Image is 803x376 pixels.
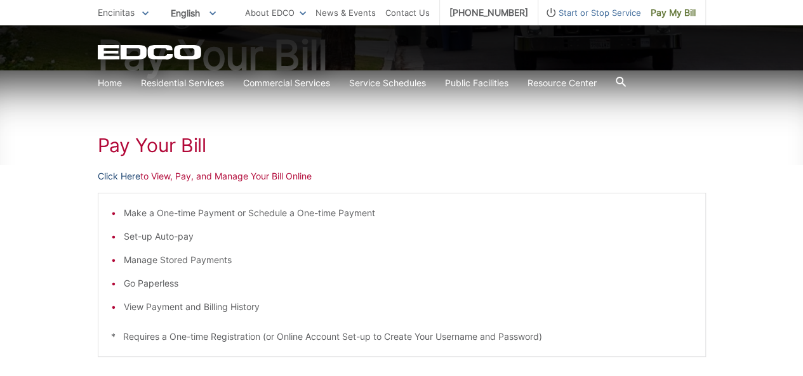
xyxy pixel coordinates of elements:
a: Click Here [98,169,140,183]
a: Residential Services [141,76,224,90]
li: Set-up Auto-pay [124,230,693,243]
span: English [161,3,225,23]
a: Resource Center [528,76,597,90]
a: EDCD logo. Return to the homepage. [98,44,203,60]
li: View Payment and Billing History [124,300,693,314]
a: Home [98,76,122,90]
a: About EDCO [245,6,306,20]
h1: Pay Your Bill [98,134,706,157]
span: Pay My Bill [651,6,696,20]
a: Commercial Services [243,76,330,90]
p: * Requires a One-time Registration (or Online Account Set-up to Create Your Username and Password) [111,330,693,344]
a: Service Schedules [349,76,426,90]
a: News & Events [315,6,376,20]
p: to View, Pay, and Manage Your Bill Online [98,169,706,183]
li: Manage Stored Payments [124,253,693,267]
a: Contact Us [385,6,430,20]
a: Public Facilities [445,76,508,90]
li: Make a One-time Payment or Schedule a One-time Payment [124,206,693,220]
li: Go Paperless [124,276,693,290]
span: Encinitas [98,7,135,18]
